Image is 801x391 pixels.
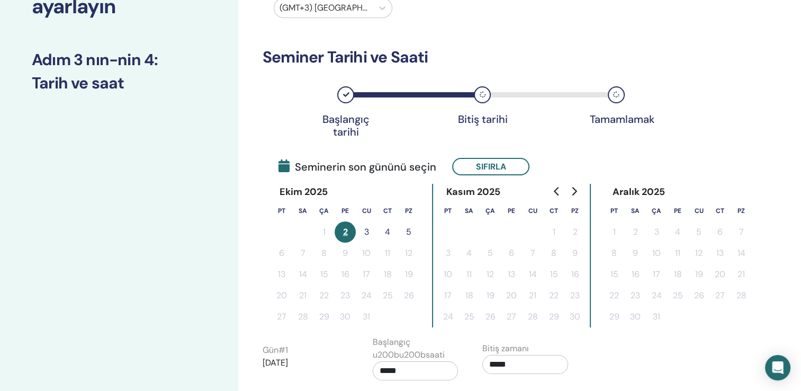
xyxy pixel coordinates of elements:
[458,264,480,285] button: 11
[335,243,356,264] button: 9
[356,264,377,285] button: 17
[646,200,667,221] th: Çarşamba
[271,285,292,306] button: 20
[356,243,377,264] button: 10
[625,285,646,306] button: 23
[335,285,356,306] button: 23
[688,221,709,243] button: 5
[709,243,731,264] button: 13
[292,264,313,285] button: 14
[625,243,646,264] button: 9
[313,306,335,327] button: 29
[522,264,543,285] button: 14
[564,200,586,221] th: Pazar
[688,200,709,221] th: Cuma
[731,221,752,243] button: 7
[32,74,206,93] h3: Tarih ve saat
[335,306,356,327] button: 30
[271,264,292,285] button: 13
[604,243,625,264] button: 8
[292,243,313,264] button: 7
[709,200,731,221] th: Cumartesi
[356,285,377,306] button: 24
[625,264,646,285] button: 16
[32,50,206,69] h3: :
[398,243,419,264] button: 12
[501,306,522,327] button: 27
[688,243,709,264] button: 12
[458,243,480,264] button: 4
[356,200,377,221] th: Cuma
[501,264,522,285] button: 13
[564,243,586,264] button: 9
[313,264,335,285] button: 15
[458,306,480,327] button: 25
[667,221,688,243] button: 4
[604,200,625,221] th: Pazartesi
[482,342,529,355] label: Bitiş zamanı
[335,200,356,221] th: Perşembe
[604,306,625,327] button: 29
[313,285,335,306] button: 22
[437,184,509,200] div: Kasım 2025
[548,181,565,202] button: Önceki aya git
[543,200,564,221] th: Cumartesi
[437,200,458,221] th: Pazartesi
[456,113,509,126] div: Bitiş tarihi
[543,243,564,264] button: 8
[625,200,646,221] th: Salı
[373,336,458,361] label: Başlangıç u200bu200bsaati
[377,243,398,264] button: 11
[398,200,419,221] th: Pazar
[564,306,586,327] button: 30
[667,243,688,264] button: 11
[522,243,543,264] button: 7
[292,200,313,221] th: Salı
[313,221,335,243] button: 1
[765,355,790,380] div: Intercom Messenger'ı açın
[437,243,458,264] button: 3
[731,285,752,306] button: 28
[646,221,667,243] button: 3
[295,160,436,174] font: Seminerin son gününü seçin
[480,243,501,264] button: 5
[335,264,356,285] button: 16
[452,158,529,175] button: Sıfırla
[480,285,501,306] button: 19
[437,306,458,327] button: 24
[263,48,679,67] h3: Seminer Tarihi ve Saati
[565,181,582,202] button: Gelecek aya git
[543,264,564,285] button: 15
[313,200,335,221] th: Çarşamba
[709,221,731,243] button: 6
[458,200,480,221] th: Salı
[377,285,398,306] button: 25
[646,285,667,306] button: 24
[292,306,313,327] button: 28
[709,285,731,306] button: 27
[437,285,458,306] button: 17
[625,221,646,243] button: 2
[501,200,522,221] th: Perşembe
[646,243,667,264] button: 10
[480,264,501,285] button: 12
[522,200,543,221] th: Cuma
[564,221,586,243] button: 2
[398,221,419,243] button: 5
[271,306,292,327] button: 27
[625,306,646,327] button: 30
[667,264,688,285] button: 18
[564,264,586,285] button: 16
[667,200,688,221] th: Perşembe
[522,306,543,327] button: 28
[377,264,398,285] button: 18
[667,285,688,306] button: 25
[377,221,398,243] button: 4
[604,221,625,243] button: 1
[398,264,419,285] button: 19
[263,357,348,369] p: [DATE]
[263,344,288,357] label: Gün # 1
[709,264,731,285] button: 20
[564,285,586,306] button: 23
[501,285,522,306] button: 20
